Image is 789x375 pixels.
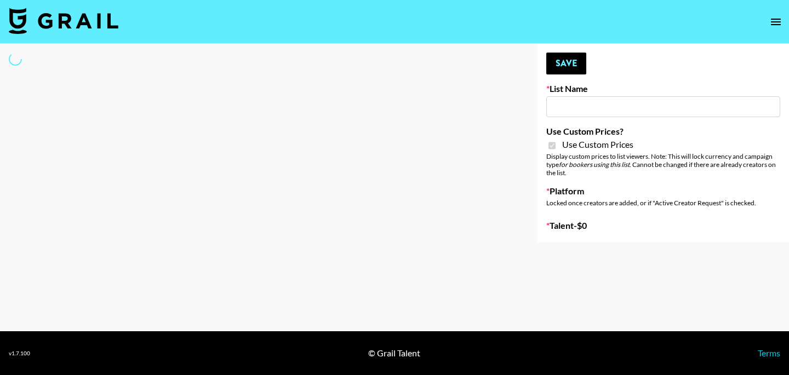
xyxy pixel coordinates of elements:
[546,126,780,137] label: Use Custom Prices?
[765,11,787,33] button: open drawer
[368,348,420,359] div: © Grail Talent
[546,186,780,197] label: Platform
[546,53,586,74] button: Save
[559,160,630,169] em: for bookers using this list
[562,139,633,150] span: Use Custom Prices
[758,348,780,358] a: Terms
[546,199,780,207] div: Locked once creators are added, or if "Active Creator Request" is checked.
[9,350,30,357] div: v 1.7.100
[546,152,780,177] div: Display custom prices to list viewers. Note: This will lock currency and campaign type . Cannot b...
[546,83,780,94] label: List Name
[546,220,780,231] label: Talent - $ 0
[9,8,118,34] img: Grail Talent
